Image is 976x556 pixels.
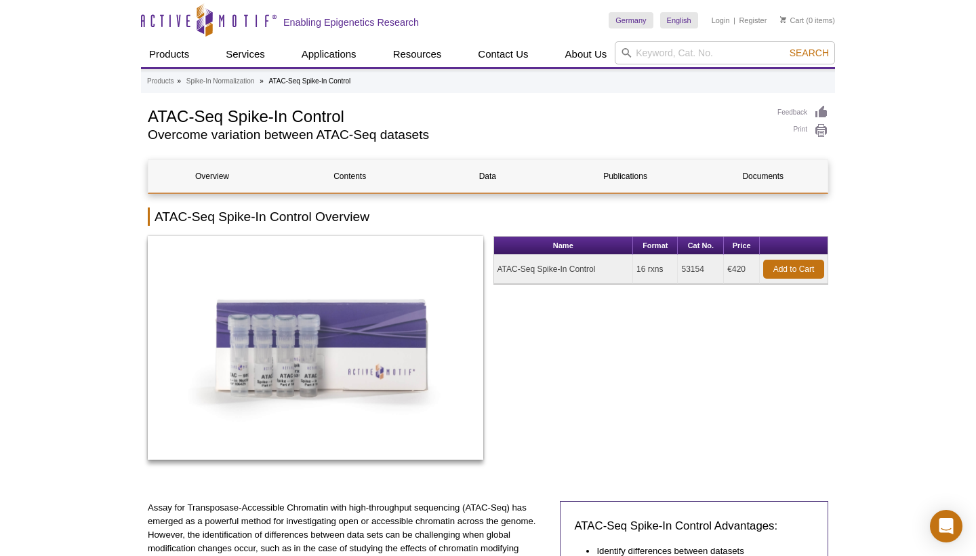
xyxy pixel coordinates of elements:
[283,16,419,28] h2: Enabling Epigenetics Research
[780,16,786,23] img: Your Cart
[724,255,760,284] td: €420
[562,160,689,193] a: Publications
[424,160,551,193] a: Data
[712,16,730,25] a: Login
[678,255,724,284] td: 53154
[494,255,634,284] td: ATAC-Seq Spike-In Control
[494,237,634,255] th: Name
[148,236,483,460] img: ATAC-Seq Spike-In Control
[699,160,827,193] a: Documents
[557,41,615,67] a: About Us
[574,518,814,534] h3: ATAC-Seq Spike-In Control Advantages:
[148,129,764,141] h2: Overcome variation between ATAC-Seq datasets
[733,12,735,28] li: |
[177,77,181,85] li: »
[218,41,273,67] a: Services
[293,41,365,67] a: Applications
[148,105,764,125] h1: ATAC-Seq Spike-In Control
[633,237,678,255] th: Format
[609,12,653,28] a: Germany
[930,510,962,542] div: Open Intercom Messenger
[739,16,767,25] a: Register
[260,77,264,85] li: »
[385,41,450,67] a: Resources
[724,237,760,255] th: Price
[660,12,698,28] a: English
[780,12,835,28] li: (0 items)
[141,41,197,67] a: Products
[186,75,255,87] a: Spike-In Normalization
[763,260,824,279] a: Add to Cart
[790,47,829,58] span: Search
[780,16,804,25] a: Cart
[147,75,174,87] a: Products
[286,160,413,193] a: Contents
[786,47,833,59] button: Search
[678,237,724,255] th: Cat No.
[148,160,276,193] a: Overview
[470,41,536,67] a: Contact Us
[615,41,835,64] input: Keyword, Cat. No.
[148,207,828,226] h2: ATAC-Seq Spike-In Control Overview
[269,77,351,85] li: ATAC-Seq Spike-In Control
[633,255,678,284] td: 16 rxns
[777,105,828,120] a: Feedback
[777,123,828,138] a: Print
